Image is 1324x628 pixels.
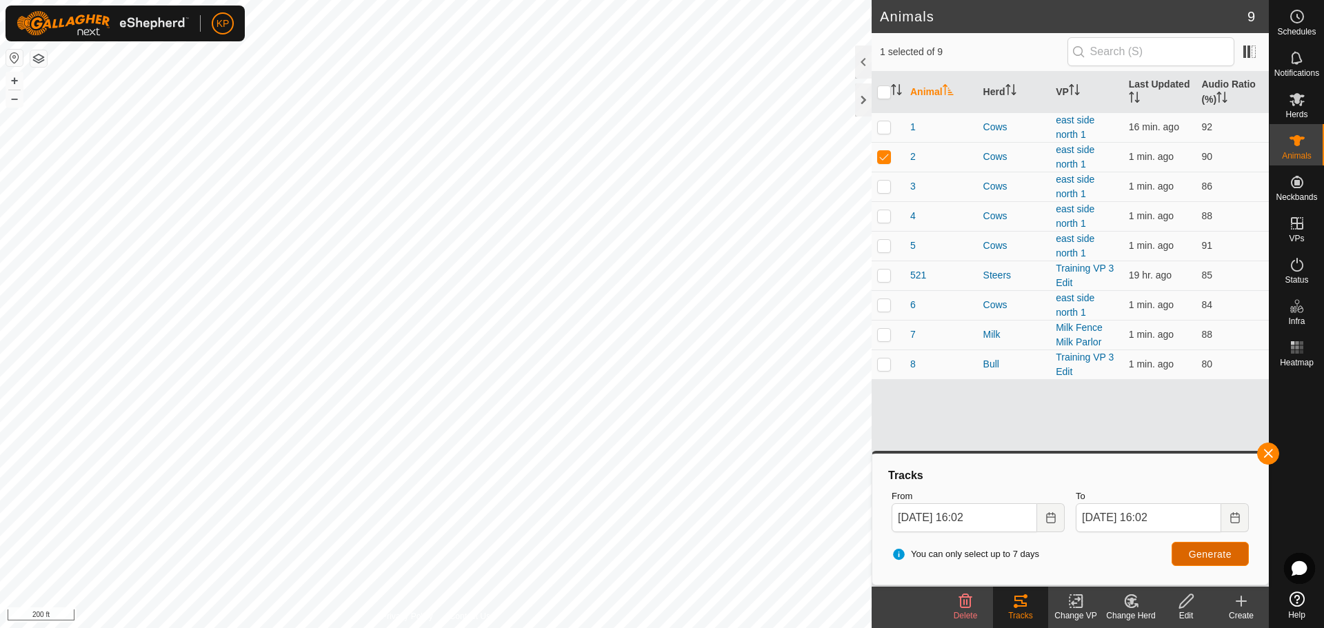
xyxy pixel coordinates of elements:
[943,86,954,97] p-sorticon: Activate to sort
[1069,86,1080,97] p-sorticon: Activate to sort
[880,45,1067,59] span: 1 selected of 9
[1172,542,1249,566] button: Generate
[1129,181,1174,192] span: Aug 11, 2025, 4:01 PM
[1048,609,1103,622] div: Change VP
[1129,270,1172,281] span: Aug 10, 2025, 8:16 PM
[886,467,1254,484] div: Tracks
[1221,503,1249,532] button: Choose Date
[892,489,1065,503] label: From
[910,150,916,164] span: 2
[1270,586,1324,625] a: Help
[1201,270,1212,281] span: 85
[1196,72,1269,113] th: Audio Ratio (%)
[910,268,926,283] span: 521
[1129,94,1140,105] p-sorticon: Activate to sort
[1201,210,1212,221] span: 88
[1056,114,1094,140] a: east side north 1
[983,150,1045,164] div: Cows
[1201,151,1212,162] span: 90
[905,72,978,113] th: Animal
[1056,203,1094,229] a: east side north 1
[1056,352,1114,377] a: Training VP 3 Edit
[450,610,490,622] a: Contact Us
[1129,210,1174,221] span: Aug 11, 2025, 4:01 PM
[1037,503,1065,532] button: Choose Date
[1289,234,1304,243] span: VPs
[1056,233,1094,259] a: east side north 1
[1288,611,1305,619] span: Help
[1129,151,1174,162] span: Aug 11, 2025, 4:01 PM
[983,209,1045,223] div: Cows
[1247,6,1255,27] span: 9
[892,547,1039,561] span: You can only select up to 7 days
[1189,549,1232,560] span: Generate
[1282,152,1312,160] span: Animals
[1123,72,1196,113] th: Last Updated
[1158,609,1214,622] div: Edit
[1056,174,1094,199] a: east side north 1
[1277,28,1316,36] span: Schedules
[880,8,1247,25] h2: Animals
[1288,317,1305,325] span: Infra
[993,609,1048,622] div: Tracks
[910,120,916,134] span: 1
[6,50,23,66] button: Reset Map
[1201,121,1212,132] span: 92
[1056,263,1114,288] a: Training VP 3 Edit
[17,11,189,36] img: Gallagher Logo
[30,50,47,67] button: Map Layers
[910,357,916,372] span: 8
[1103,609,1158,622] div: Change Herd
[983,120,1045,134] div: Cows
[910,239,916,253] span: 5
[983,268,1045,283] div: Steers
[1050,72,1123,113] th: VP
[1201,240,1212,251] span: 91
[1129,299,1174,310] span: Aug 11, 2025, 4:01 PM
[910,179,916,194] span: 3
[910,298,916,312] span: 6
[891,86,902,97] p-sorticon: Activate to sort
[978,72,1051,113] th: Herd
[1005,86,1016,97] p-sorticon: Activate to sort
[1076,489,1249,503] label: To
[983,327,1045,342] div: Milk
[1129,240,1174,251] span: Aug 11, 2025, 4:01 PM
[1214,609,1269,622] div: Create
[1280,358,1314,367] span: Heatmap
[1067,37,1234,66] input: Search (S)
[1216,94,1227,105] p-sorticon: Activate to sort
[1274,69,1319,77] span: Notifications
[217,17,230,31] span: KP
[1201,329,1212,340] span: 88
[1129,358,1174,369] span: Aug 11, 2025, 4:01 PM
[983,179,1045,194] div: Cows
[6,72,23,89] button: +
[6,90,23,107] button: –
[954,611,978,620] span: Delete
[1129,121,1179,132] span: Aug 11, 2025, 3:46 PM
[983,298,1045,312] div: Cows
[1129,329,1174,340] span: Aug 11, 2025, 4:01 PM
[910,209,916,223] span: 4
[1201,299,1212,310] span: 84
[1056,144,1094,170] a: east side north 1
[1056,322,1103,347] a: Milk Fence Milk Parlor
[1201,181,1212,192] span: 86
[381,610,433,622] a: Privacy Policy
[1285,110,1307,119] span: Herds
[983,357,1045,372] div: Bull
[1201,358,1212,369] span: 80
[910,327,916,342] span: 7
[1056,292,1094,318] a: east side north 1
[1285,276,1308,284] span: Status
[1276,193,1317,201] span: Neckbands
[983,239,1045,253] div: Cows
